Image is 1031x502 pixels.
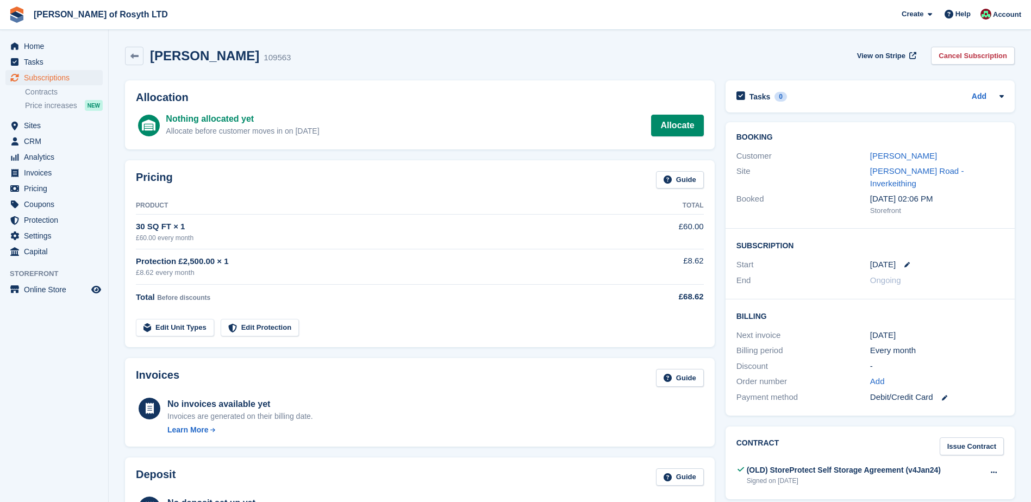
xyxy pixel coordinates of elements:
[136,292,155,302] span: Total
[980,9,991,20] img: Anne Thomson
[870,193,1004,205] div: [DATE] 02:06 PM
[85,100,103,111] div: NEW
[656,468,704,486] a: Guide
[10,268,108,279] span: Storefront
[24,70,89,85] span: Subscriptions
[870,151,937,160] a: [PERSON_NAME]
[5,118,103,133] a: menu
[857,51,905,61] span: View on Stripe
[749,92,771,102] h2: Tasks
[24,134,89,149] span: CRM
[628,249,704,284] td: £8.62
[736,360,870,373] div: Discount
[5,181,103,196] a: menu
[24,228,89,243] span: Settings
[167,424,313,436] a: Learn More
[870,275,901,285] span: Ongoing
[150,48,259,63] h2: [PERSON_NAME]
[736,240,1004,250] h2: Subscription
[736,259,870,271] div: Start
[9,7,25,23] img: stora-icon-8386f47178a22dfd0bd8f6a31ec36ba5ce8667c1dd55bd0f319d3a0aa187defe.svg
[870,344,1004,357] div: Every month
[5,212,103,228] a: menu
[736,329,870,342] div: Next invoice
[628,197,704,215] th: Total
[136,91,704,104] h2: Allocation
[736,150,870,162] div: Customer
[870,259,896,271] time: 2025-09-27 00:00:00 UTC
[5,134,103,149] a: menu
[24,282,89,297] span: Online Store
[628,215,704,249] td: £60.00
[747,465,941,476] div: (OLD) StoreProtect Self Storage Agreement (v4Jan24)
[136,233,628,243] div: £60.00 every month
[736,165,870,190] div: Site
[5,39,103,54] a: menu
[136,221,628,233] div: 30 SQ FT × 1
[264,52,291,64] div: 109563
[774,92,787,102] div: 0
[24,244,89,259] span: Capital
[24,197,89,212] span: Coupons
[136,255,628,268] div: Protection £2,500.00 × 1
[167,411,313,422] div: Invoices are generated on their billing date.
[940,437,1004,455] a: Issue Contract
[870,329,1004,342] div: [DATE]
[5,282,103,297] a: menu
[136,369,179,387] h2: Invoices
[736,344,870,357] div: Billing period
[736,274,870,287] div: End
[972,91,986,103] a: Add
[993,9,1021,20] span: Account
[25,101,77,111] span: Price increases
[747,476,941,486] div: Signed on [DATE]
[902,9,923,20] span: Create
[5,228,103,243] a: menu
[870,166,964,188] a: [PERSON_NAME] Road - Inverkeithing
[167,424,208,436] div: Learn More
[656,171,704,189] a: Guide
[166,125,319,137] div: Allocate before customer moves in on [DATE]
[651,115,703,136] a: Allocate
[870,391,1004,404] div: Debit/Credit Card
[5,70,103,85] a: menu
[167,398,313,411] div: No invoices available yet
[870,205,1004,216] div: Storefront
[955,9,971,20] span: Help
[136,267,628,278] div: £8.62 every month
[5,165,103,180] a: menu
[5,244,103,259] a: menu
[736,437,779,455] h2: Contract
[221,319,299,337] a: Edit Protection
[870,360,1004,373] div: -
[136,171,173,189] h2: Pricing
[5,54,103,70] a: menu
[736,193,870,216] div: Booked
[24,39,89,54] span: Home
[931,47,1015,65] a: Cancel Subscription
[870,375,885,388] a: Add
[24,149,89,165] span: Analytics
[736,133,1004,142] h2: Booking
[90,283,103,296] a: Preview store
[136,319,214,337] a: Edit Unit Types
[24,181,89,196] span: Pricing
[166,112,319,125] div: Nothing allocated yet
[5,197,103,212] a: menu
[136,197,628,215] th: Product
[25,99,103,111] a: Price increases NEW
[736,310,1004,321] h2: Billing
[853,47,918,65] a: View on Stripe
[24,54,89,70] span: Tasks
[136,468,176,486] h2: Deposit
[5,149,103,165] a: menu
[736,391,870,404] div: Payment method
[29,5,172,23] a: [PERSON_NAME] of Rosyth LTD
[656,369,704,387] a: Guide
[24,118,89,133] span: Sites
[157,294,210,302] span: Before discounts
[24,165,89,180] span: Invoices
[25,87,103,97] a: Contracts
[628,291,704,303] div: £68.62
[24,212,89,228] span: Protection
